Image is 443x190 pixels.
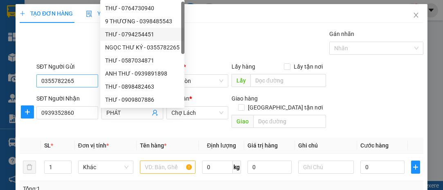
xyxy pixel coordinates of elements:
div: ANH THƯ - 0939891898 [100,67,184,80]
button: plus [411,161,420,174]
span: plus [412,164,420,170]
div: NGỌC THƯ KÝ - 0355782265 [105,43,180,52]
input: VD: Bàn, Ghế [140,161,196,174]
input: Ghi Chú [298,161,354,174]
label: Gán nhãn [329,31,354,37]
div: THƯ - 0794254451 [105,30,180,39]
span: SL [44,142,51,149]
input: 0 [247,161,292,174]
button: Close [405,4,427,27]
div: ANH THƯ - 0939891898 [105,69,180,78]
div: SĐT Người Nhận [36,94,98,103]
div: THƯ - 0794254451 [100,28,184,41]
input: Dọc đường [250,74,326,87]
div: 9 THƯƠNG - 0398485543 [100,15,184,28]
div: THƯ - 0909807886 [100,93,184,106]
span: Cước hàng [360,142,389,149]
div: SĐT Người Gửi [36,62,98,71]
span: Lấy hàng [232,63,255,70]
span: Tên hàng [140,142,166,149]
button: plus [21,105,34,118]
span: user-add [152,110,158,116]
span: Định lượng [207,142,236,149]
div: VP gửi [166,62,228,71]
div: THƯ - 0587034871 [105,56,180,65]
div: THƯ - 0898482463 [100,80,184,93]
span: Giao hàng [232,95,258,102]
span: Khác [83,161,129,173]
span: Lấy tận nơi [290,62,326,71]
div: THƯ - 0764730940 [100,2,184,15]
span: plus [20,11,25,16]
span: Lấy [232,74,250,87]
span: [GEOGRAPHIC_DATA] tận nơi [245,103,326,112]
div: THƯ - 0587034871 [100,54,184,67]
div: THƯ - 0898482463 [105,82,180,91]
div: THƯ - 0909807886 [105,95,180,104]
span: Yêu cầu xuất hóa đơn điện tử [86,10,172,17]
span: plus [21,109,34,115]
input: Dọc đường [253,115,326,128]
span: Chợ Lách [171,107,223,119]
th: Ghi chú [295,138,357,154]
span: TẠO ĐƠN HÀNG [20,10,73,17]
span: Đơn vị tính [78,142,109,149]
div: NGỌC THƯ KÝ - 0355782265 [100,41,184,54]
span: close [413,12,419,18]
button: delete [23,161,36,174]
div: THƯ - 0764730940 [105,4,180,13]
span: Sài Gòn [171,75,223,87]
span: Giao [232,115,253,128]
img: icon [86,11,92,17]
span: kg [233,161,241,174]
div: 9 THƯƠNG - 0398485543 [105,17,180,26]
span: Giá trị hàng [247,142,278,149]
